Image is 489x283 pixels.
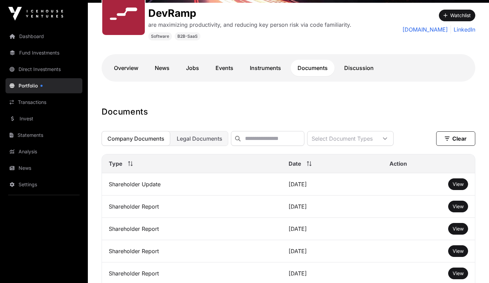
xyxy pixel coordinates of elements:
a: Instruments [243,60,288,76]
a: Direct Investments [5,62,82,77]
a: Portfolio [5,78,82,93]
a: [DOMAIN_NAME] [403,25,448,34]
span: Legal Documents [177,135,222,142]
a: Analysis [5,144,82,159]
a: News [5,161,82,176]
button: View [448,178,468,190]
button: Clear [436,131,475,146]
a: Settings [5,177,82,192]
button: View [448,268,468,279]
a: Overview [107,60,145,76]
p: are maximizing productivity, and reducing key person risk via code familiarity. [148,21,351,29]
button: Company Documents [102,131,170,146]
a: Dashboard [5,29,82,44]
button: Watchlist [439,10,475,21]
span: Type [109,160,123,168]
span: B2B-SaaS [177,34,198,39]
a: Invest [5,111,82,126]
a: Fund Investments [5,45,82,60]
a: Jobs [179,60,206,76]
a: Events [209,60,240,76]
span: View [453,248,464,254]
h1: Documents [102,106,475,117]
span: Action [389,160,407,168]
a: Statements [5,128,82,143]
span: View [453,270,464,276]
td: [DATE] [282,218,383,240]
h1: DevRamp [148,7,351,19]
a: View [453,225,464,232]
img: Icehouse Ventures Logo [8,7,63,21]
nav: Tabs [107,60,470,76]
a: Documents [291,60,335,76]
td: Shareholder Report [102,218,282,240]
a: News [148,60,176,76]
iframe: Chat Widget [455,250,489,283]
a: LinkedIn [451,25,475,34]
a: Discussion [337,60,381,76]
a: View [453,203,464,210]
button: Legal Documents [171,131,228,146]
a: View [453,270,464,277]
div: Select Document Types [307,131,377,145]
td: [DATE] [282,173,383,196]
span: View [453,181,464,187]
td: Shareholder Report [102,240,282,262]
a: View [453,248,464,255]
button: View [448,245,468,257]
td: Shareholder Update [102,173,282,196]
a: Transactions [5,95,82,110]
span: Date [289,160,301,168]
button: View [448,201,468,212]
td: Shareholder Report [102,196,282,218]
td: [DATE] [282,196,383,218]
a: View [453,181,464,188]
td: [DATE] [282,240,383,262]
span: View [453,226,464,232]
span: Software [151,34,169,39]
span: Company Documents [107,135,164,142]
span: View [453,203,464,209]
button: View [448,223,468,235]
